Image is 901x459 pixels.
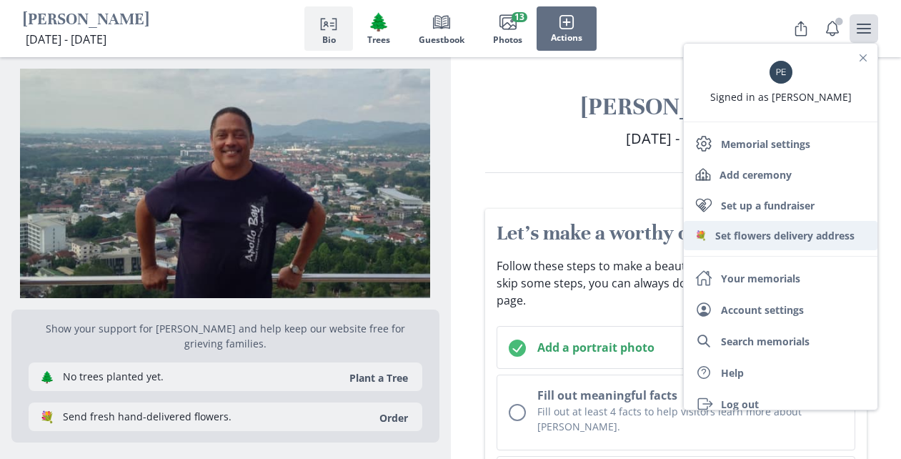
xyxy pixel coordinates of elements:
[367,35,390,45] span: Trees
[850,14,878,43] button: user menu
[537,387,844,404] h2: Fill out meaningful facts
[497,220,856,246] h2: Let's make a worthy obituary
[497,326,856,369] button: Add a portrait photo
[23,9,149,31] h1: [PERSON_NAME]
[537,6,597,51] button: Actions
[787,14,815,43] button: Share Obituary
[551,33,582,43] span: Actions
[818,14,847,43] button: Notifications
[493,35,522,45] span: Photos
[537,339,844,356] h2: Add a portrait photo
[368,11,389,32] span: Tree
[29,321,422,351] p: Show your support for [PERSON_NAME] and help keep our website free for grieving families.
[626,129,729,148] span: [DATE] - [DATE]
[11,57,439,298] div: Show portrait image options
[304,6,353,51] button: Bio
[695,229,707,242] span: flowers
[26,31,106,47] span: [DATE] - [DATE]
[512,12,527,22] span: 13
[509,340,526,357] svg: Checked circle
[537,404,844,434] p: Fill out at least 4 facts to help visitors learn more about [PERSON_NAME].
[353,6,404,51] button: Trees
[710,89,852,104] p: Signed in as [PERSON_NAME]
[11,69,439,298] img: Photo of Jay
[322,35,336,45] span: Bio
[855,49,872,66] button: Close
[497,257,856,309] p: Follow these steps to make a beautiful complete obituary. If you skip some steps, you can always ...
[479,6,537,51] button: Photos
[497,375,856,450] button: Fill out meaningful factsFill out at least 4 facts to help visitors learn more about [PERSON_NAME].
[404,6,479,51] button: Guestbook
[419,35,464,45] span: Guestbook
[509,404,526,421] div: Unchecked circle
[341,371,417,385] button: Plant a Tree
[770,61,792,84] img: Avatar: LW
[485,92,867,122] h1: [PERSON_NAME]
[371,411,417,425] a: Order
